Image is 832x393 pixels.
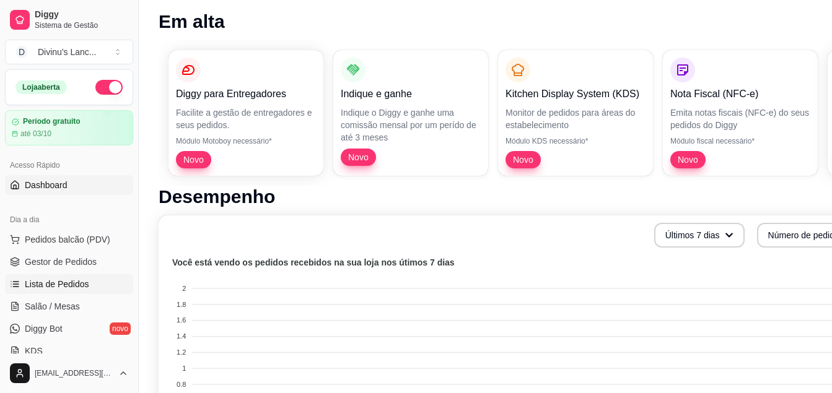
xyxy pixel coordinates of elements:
button: Diggy para EntregadoresFacilite a gestão de entregadores e seus pedidos.Módulo Motoboy necessário... [169,50,323,176]
p: Diggy para Entregadores [176,87,316,101]
span: Gestor de Pedidos [25,256,97,268]
a: DiggySistema de Gestão [5,5,133,35]
tspan: 1.8 [177,301,186,308]
a: Lista de Pedidos [5,274,133,294]
article: até 03/10 [20,129,51,139]
tspan: 1.2 [177,348,186,356]
span: Salão / Mesas [25,300,80,313]
p: Indique e ganhe [341,87,481,101]
a: Gestor de Pedidos [5,252,133,272]
span: Novo [178,153,209,166]
a: Período gratuitoaté 03/10 [5,110,133,145]
article: Período gratuito [23,117,81,126]
span: Pedidos balcão (PDV) [25,233,110,246]
span: Sistema de Gestão [35,20,128,30]
p: Emita notas fiscais (NFC-e) do seus pedidos do Diggy [670,106,810,131]
a: Diggy Botnovo [5,319,133,339]
div: Dia a dia [5,210,133,230]
span: Diggy [35,9,128,20]
span: D [15,46,28,58]
tspan: 2 [182,285,186,292]
p: Módulo Motoboy necessário* [176,136,316,146]
tspan: 1 [182,365,186,372]
p: Módulo KDS necessário* [506,136,646,146]
text: Você está vendo os pedidos recebidos na sua loja nos útimos 7 dias [172,257,455,267]
button: Alterar Status [95,80,123,95]
span: [EMAIL_ADDRESS][DOMAIN_NAME] [35,368,113,378]
span: Novo [673,153,703,166]
tspan: 1.4 [177,332,186,340]
button: Últimos 7 dias [654,223,745,248]
button: Select a team [5,40,133,64]
button: Pedidos balcão (PDV) [5,230,133,249]
button: [EMAIL_ADDRESS][DOMAIN_NAME] [5,358,133,388]
button: Kitchen Display System (KDS)Monitor de pedidos para áreas do estabelecimentoMódulo KDS necessário... [498,50,653,176]
span: Lista de Pedidos [25,278,89,290]
div: Acesso Rápido [5,155,133,175]
button: Indique e ganheIndique o Diggy e ganhe uma comissão mensal por um perído de até 3 mesesNovo [333,50,488,176]
a: KDS [5,341,133,361]
span: Dashboard [25,179,68,191]
span: Novo [343,151,374,163]
p: Indique o Diggy e ganhe uma comissão mensal por um perído de até 3 meses [341,106,481,144]
span: Novo [508,153,538,166]
tspan: 0.8 [177,381,186,388]
tspan: 1.6 [177,316,186,324]
a: Dashboard [5,175,133,195]
p: Monitor de pedidos para áreas do estabelecimento [506,106,646,131]
p: Kitchen Display System (KDS) [506,87,646,101]
p: Módulo fiscal necessário* [670,136,810,146]
div: Divinu's Lanc ... [38,46,97,58]
p: Facilite a gestão de entregadores e seus pedidos. [176,106,316,131]
a: Salão / Mesas [5,296,133,316]
button: Nota Fiscal (NFC-e)Emita notas fiscais (NFC-e) do seus pedidos do DiggyMódulo fiscal necessário*Novo [663,50,818,176]
div: Loja aberta [15,80,67,94]
p: Nota Fiscal (NFC-e) [670,87,810,101]
span: Diggy Bot [25,322,63,335]
span: KDS [25,345,43,357]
